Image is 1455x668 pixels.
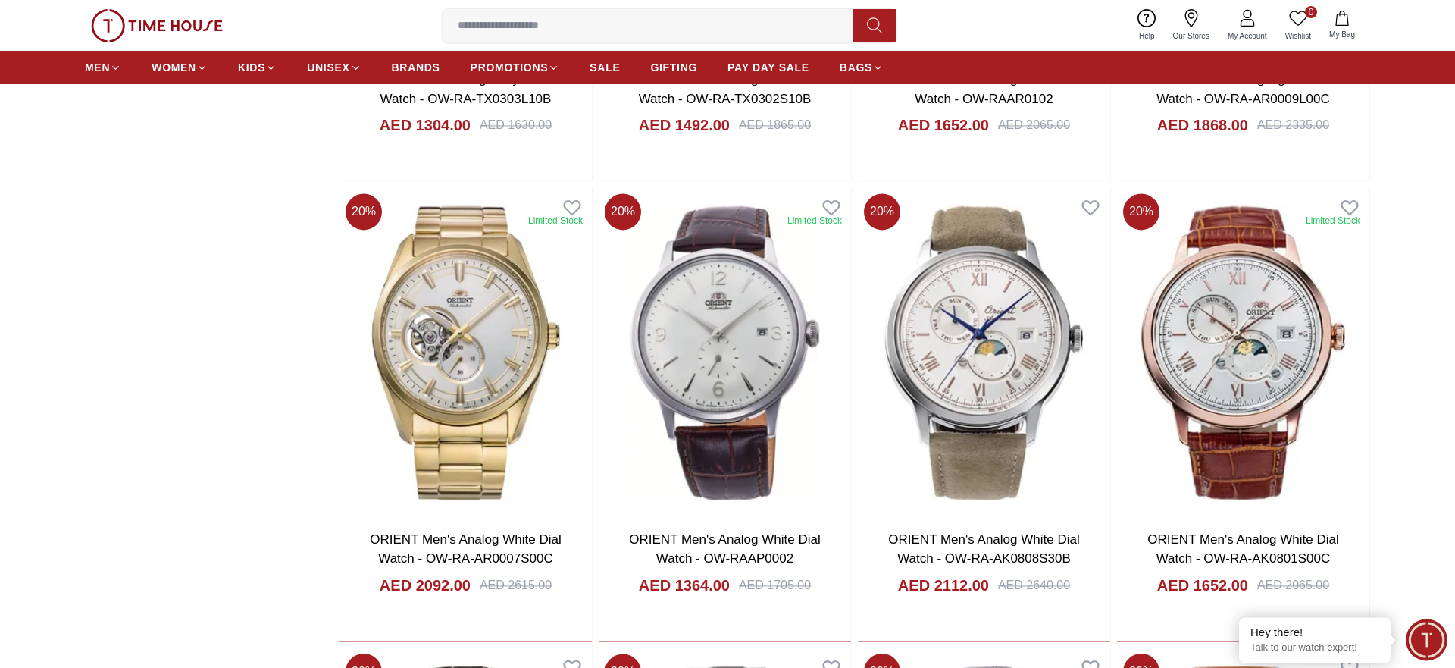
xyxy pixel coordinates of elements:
[650,54,697,81] a: GIFTING
[739,576,811,594] div: AED 1705.00
[1164,6,1219,45] a: Our Stores
[629,72,820,106] a: ORIENT Men's Analog White Dial Watch - OW-RA-TX0302S10B
[1167,30,1216,42] span: Our Stores
[605,193,641,230] span: 20 %
[998,116,1070,134] div: AED 2065.00
[152,54,208,81] a: WOMEN
[1306,215,1360,227] div: Limited Stock
[1323,29,1361,40] span: My Bag
[1117,187,1369,517] img: ORIENT Men's Analog White Dial Watch - OW-RA-AK0801S00C
[590,60,620,75] span: SALE
[238,60,265,75] span: KIDS
[85,60,110,75] span: MEN
[1147,532,1338,566] a: ORIENT Men's Analog White Dial Watch - OW-RA-AK0801S00C
[727,60,809,75] span: PAY DAY SALE
[1320,8,1364,43] button: My Bag
[380,114,471,136] h4: AED 1304.00
[480,116,552,134] div: AED 1630.00
[590,54,620,81] a: SALE
[1250,625,1379,640] div: Hey there!
[888,532,1079,566] a: ORIENT Men's Analog White Dial Watch - OW-RA-AK0808S30B
[1130,6,1164,45] a: Help
[380,575,471,596] h4: AED 2092.00
[1135,72,1351,106] a: ORIENT Men's Analog Light Blue Dial Watch - OW-RA-AR0009L00C
[238,54,277,81] a: KIDS
[864,193,900,230] span: 20 %
[639,114,730,136] h4: AED 1492.00
[1257,116,1329,134] div: AED 2335.00
[471,60,549,75] span: PROMOTIONS
[357,72,574,106] a: ORIENT Men's Analog Navy Blue Dial Watch - OW-RA-TX0303L10B
[727,54,809,81] a: PAY DAY SALE
[370,532,561,566] a: ORIENT Men's Analog White Dial Watch - OW-RA-AR0007S00C
[840,54,884,81] a: BAGS
[639,575,730,596] h4: AED 1364.00
[85,54,121,81] a: MEN
[152,60,196,75] span: WOMEN
[392,60,440,75] span: BRANDS
[629,532,820,566] a: ORIENT Men's Analog White Dial Watch - OW-RAAP0002
[528,215,583,227] div: Limited Stock
[1276,6,1320,45] a: 0Wishlist
[307,60,349,75] span: UNISEX
[91,9,223,42] img: ...
[1305,6,1317,18] span: 0
[739,116,811,134] div: AED 1865.00
[480,576,552,594] div: AED 2615.00
[471,54,560,81] a: PROMOTIONS
[346,193,382,230] span: 20 %
[888,72,1079,106] a: ORIENT Men's Analog White Dial Watch - OW-RAAR0102
[1250,641,1379,654] p: Talk to our watch expert!
[599,187,851,517] img: ORIENT Men's Analog White Dial Watch - OW-RAAP0002
[1133,30,1161,42] span: Help
[1257,576,1329,594] div: AED 2065.00
[1222,30,1273,42] span: My Account
[650,60,697,75] span: GIFTING
[898,575,989,596] h4: AED 2112.00
[339,187,592,517] img: ORIENT Men's Analog White Dial Watch - OW-RA-AR0007S00C
[998,576,1070,594] div: AED 2640.00
[858,187,1110,517] img: ORIENT Men's Analog White Dial Watch - OW-RA-AK0808S30B
[840,60,872,75] span: BAGS
[1157,575,1248,596] h4: AED 1652.00
[307,54,361,81] a: UNISEX
[1157,114,1248,136] h4: AED 1868.00
[1279,30,1317,42] span: Wishlist
[392,54,440,81] a: BRANDS
[898,114,989,136] h4: AED 1652.00
[1406,619,1447,660] div: Chat Widget
[787,215,842,227] div: Limited Stock
[1123,193,1159,230] span: 20 %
